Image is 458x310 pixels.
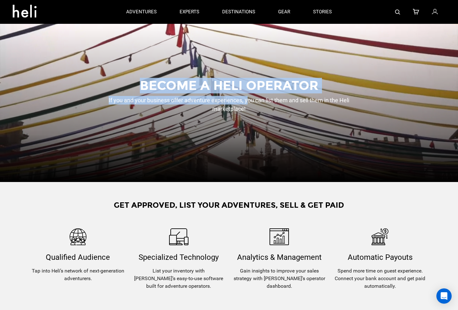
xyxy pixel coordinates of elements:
span: List your inventory with [PERSON_NAME]’s easy-to-use software built for adventure operators. [132,262,226,290]
img: search-bar-icon.svg [395,10,400,15]
span: Tap into Heli’s network of next-generation adventurers. [31,262,125,282]
p: adventures [126,9,157,15]
span: Automatic Payouts [348,253,413,262]
img: qualified audience [70,228,86,245]
span: Specialized Technology [139,253,219,262]
h2: If you and your business offer adventure experiences, you can list them and sell them in the Heli... [92,96,366,113]
img: specialized technology [169,228,188,245]
p: experts [180,9,199,15]
span: Spend more time on guest experience. Connect your bank account and get paid automatically. [333,262,427,290]
div: Open Intercom Messenger [436,288,452,304]
p: destinations [222,9,255,15]
span: Analytics & Management [237,253,322,262]
img: automatic payouts [372,228,388,245]
span: Qualified Audience [46,253,110,262]
img: analytics management [270,228,289,245]
h1: Become a heli operator [92,79,366,93]
h1: Get Approved, List Your Adventures, Sell & Get Paid [28,201,430,209]
span: Gain insights to improve your sales strategy with [PERSON_NAME]’s operator dashboard. [232,262,326,290]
